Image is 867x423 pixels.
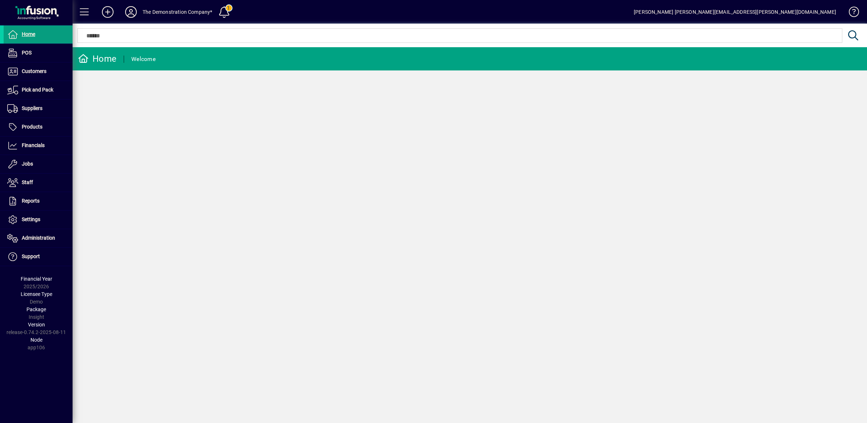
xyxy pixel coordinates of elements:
[22,198,40,204] span: Reports
[22,87,53,93] span: Pick and Pack
[634,6,836,18] div: [PERSON_NAME] [PERSON_NAME][EMAIL_ADDRESS][PERSON_NAME][DOMAIN_NAME]
[843,1,858,25] a: Knowledge Base
[30,337,42,343] span: Node
[4,62,73,81] a: Customers
[22,68,46,74] span: Customers
[4,44,73,62] a: POS
[22,216,40,222] span: Settings
[131,53,156,65] div: Welcome
[22,161,33,167] span: Jobs
[4,137,73,155] a: Financials
[143,6,213,18] div: The Demonstration Company*
[4,99,73,118] a: Suppliers
[22,142,45,148] span: Financials
[4,248,73,266] a: Support
[22,31,35,37] span: Home
[4,174,73,192] a: Staff
[21,291,52,297] span: Licensee Type
[96,5,119,19] button: Add
[22,50,32,56] span: POS
[4,81,73,99] a: Pick and Pack
[28,322,45,328] span: Version
[4,118,73,136] a: Products
[22,124,42,130] span: Products
[4,155,73,173] a: Jobs
[21,276,52,282] span: Financial Year
[22,235,55,241] span: Administration
[22,179,33,185] span: Staff
[119,5,143,19] button: Profile
[78,53,116,65] div: Home
[26,306,46,312] span: Package
[22,105,42,111] span: Suppliers
[22,253,40,259] span: Support
[4,192,73,210] a: Reports
[4,211,73,229] a: Settings
[4,229,73,247] a: Administration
